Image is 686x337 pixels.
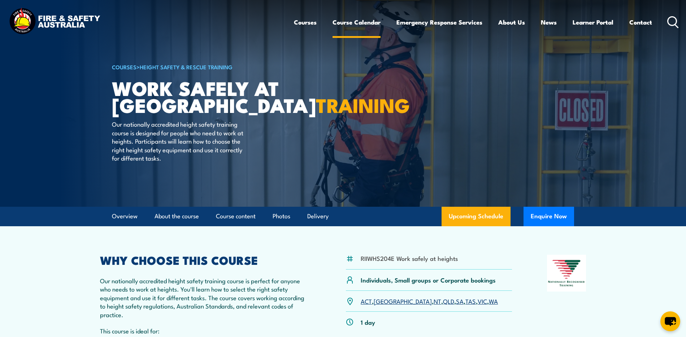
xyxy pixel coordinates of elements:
[629,13,652,32] a: Contact
[465,297,476,305] a: TAS
[100,276,311,319] p: Our nationally accredited height safety training course is perfect for anyone who needs to work a...
[361,297,372,305] a: ACT
[294,13,317,32] a: Courses
[489,297,498,305] a: WA
[396,13,482,32] a: Emergency Response Services
[498,13,525,32] a: About Us
[361,276,496,284] p: Individuals, Small groups or Corporate bookings
[112,63,136,71] a: COURSES
[456,297,464,305] a: SA
[442,207,511,226] a: Upcoming Schedule
[112,207,138,226] a: Overview
[112,120,244,162] p: Our nationally accredited height safety training course is designed for people who need to work a...
[100,255,311,265] h2: WHY CHOOSE THIS COURSE
[547,255,586,292] img: Nationally Recognised Training logo.
[573,13,613,32] a: Learner Portal
[541,13,557,32] a: News
[333,13,381,32] a: Course Calendar
[478,297,487,305] a: VIC
[361,297,498,305] p: , , , , , , ,
[660,311,680,331] button: chat-button
[273,207,290,226] a: Photos
[374,297,432,305] a: [GEOGRAPHIC_DATA]
[443,297,454,305] a: QLD
[316,89,410,119] strong: TRAINING
[140,63,233,71] a: Height Safety & Rescue Training
[307,207,329,226] a: Delivery
[361,254,458,262] li: RIIWHS204E Work safely at heights
[155,207,199,226] a: About the course
[112,79,290,113] h1: Work Safely at [GEOGRAPHIC_DATA]
[434,297,441,305] a: NT
[112,62,290,71] h6: >
[361,318,375,326] p: 1 day
[216,207,256,226] a: Course content
[100,327,311,335] p: This course is ideal for:
[524,207,574,226] button: Enquire Now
